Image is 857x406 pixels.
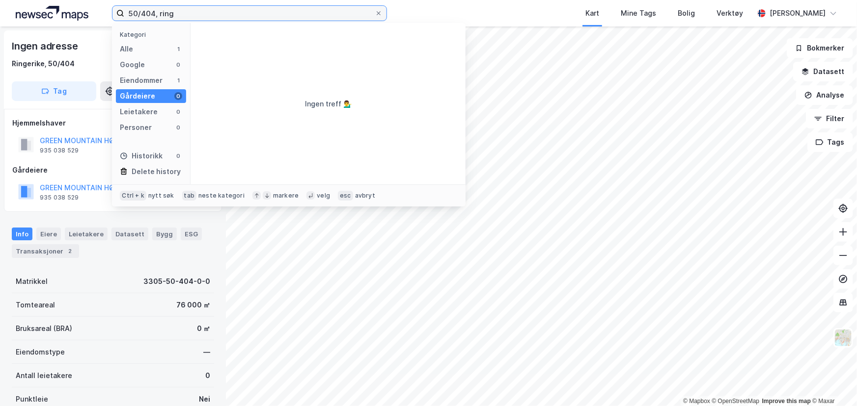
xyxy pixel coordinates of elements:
[762,398,811,405] a: Improve this map
[808,359,857,406] iframe: Chat Widget
[174,61,182,69] div: 0
[174,108,182,116] div: 0
[120,191,146,201] div: Ctrl + k
[807,132,853,152] button: Tags
[40,194,79,202] div: 935 038 529
[124,6,375,21] input: Søk på adresse, matrikkel, gårdeiere, leietakere eller personer
[36,228,61,240] div: Eiere
[120,75,163,86] div: Eiendommer
[12,58,75,70] div: Ringerike, 50/404
[787,38,853,58] button: Bokmerker
[683,398,710,405] a: Mapbox
[12,81,96,101] button: Tag
[273,192,299,200] div: markere
[770,7,826,19] div: [PERSON_NAME]
[148,192,174,200] div: nytt søk
[176,299,210,311] div: 76 000 ㎡
[12,117,214,129] div: Hjemmelshaver
[152,228,177,240] div: Bygg
[40,147,79,154] div: 935 038 529
[12,244,79,258] div: Transaksjoner
[793,62,853,81] button: Datasett
[806,109,853,128] button: Filter
[305,98,352,110] div: Ingen treff 💁‍♂️
[12,228,32,240] div: Info
[174,92,182,100] div: 0
[621,7,656,19] div: Mine Tags
[712,398,760,405] a: OpenStreetMap
[16,276,48,287] div: Matrikkel
[338,191,353,201] div: esc
[174,45,182,53] div: 1
[717,7,743,19] div: Verktøy
[834,329,853,347] img: Z
[182,191,197,201] div: tab
[317,192,330,200] div: velg
[16,393,48,405] div: Punktleie
[355,192,375,200] div: avbryt
[808,359,857,406] div: Kontrollprogram for chat
[203,346,210,358] div: —
[199,393,210,405] div: Nei
[198,192,245,200] div: neste kategori
[120,59,145,71] div: Google
[16,299,55,311] div: Tomteareal
[120,150,163,162] div: Historikk
[120,122,152,133] div: Personer
[65,228,108,240] div: Leietakere
[181,228,202,240] div: ESG
[197,323,210,334] div: 0 ㎡
[174,152,182,160] div: 0
[796,85,853,105] button: Analyse
[16,346,65,358] div: Eiendomstype
[111,228,148,240] div: Datasett
[174,76,182,84] div: 1
[120,43,133,55] div: Alle
[12,38,80,54] div: Ingen adresse
[678,7,695,19] div: Bolig
[16,323,72,334] div: Bruksareal (BRA)
[205,370,210,381] div: 0
[120,106,158,118] div: Leietakere
[120,31,186,38] div: Kategori
[65,246,75,256] div: 2
[12,164,214,176] div: Gårdeiere
[585,7,599,19] div: Kart
[120,90,155,102] div: Gårdeiere
[16,6,88,21] img: logo.a4113a55bc3d86da70a041830d287a7e.svg
[132,166,181,178] div: Delete history
[174,124,182,131] div: 0
[143,276,210,287] div: 3305-50-404-0-0
[16,370,72,381] div: Antall leietakere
